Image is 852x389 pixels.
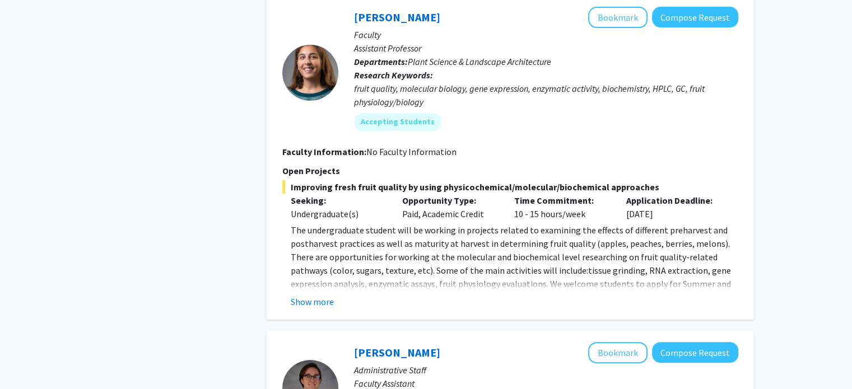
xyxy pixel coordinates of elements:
button: Compose Request to Nathaniel Pearl [652,342,738,363]
span: The undergraduate student will be working in projects related to examining the effects of differe... [291,224,731,316]
span: Improving fresh fruit quality by using physicochemical/molecular/biochemical approaches [282,180,738,194]
p: Opportunity Type: [402,194,497,207]
mat-chip: Accepting Students [354,113,441,131]
span: No Faculty Information [366,146,457,157]
div: [DATE] [618,194,730,221]
a: [PERSON_NAME] [354,10,440,24]
button: Show more [291,295,334,308]
button: Add Nathaniel Pearl to Bookmarks [588,342,648,363]
span: Plant Science & Landscape Architecture [408,56,551,67]
div: Paid, Academic Credit [394,194,506,221]
b: Departments: [354,56,408,67]
div: fruit quality, molecular biology, gene expression, enzymatic activity, biochemistry, HPLC, GC, fr... [354,82,738,109]
p: Administrative Staff [354,363,738,377]
p: Seeking: [291,194,386,207]
p: Application Deadline: [626,194,721,207]
div: 10 - 15 hours/week [506,194,618,221]
div: Undergraduate(s) [291,207,386,221]
button: Add Macarena Farcuh Yuri to Bookmarks [588,7,648,28]
a: [PERSON_NAME] [354,345,440,359]
p: Open Projects [282,164,738,177]
button: Compose Request to Macarena Farcuh Yuri [652,7,738,27]
p: Assistant Professor [354,41,738,55]
b: Faculty Information: [282,146,366,157]
p: Faculty [354,28,738,41]
p: Time Commitment: [514,194,609,207]
b: Research Keywords: [354,69,433,81]
iframe: Chat [8,339,48,381]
